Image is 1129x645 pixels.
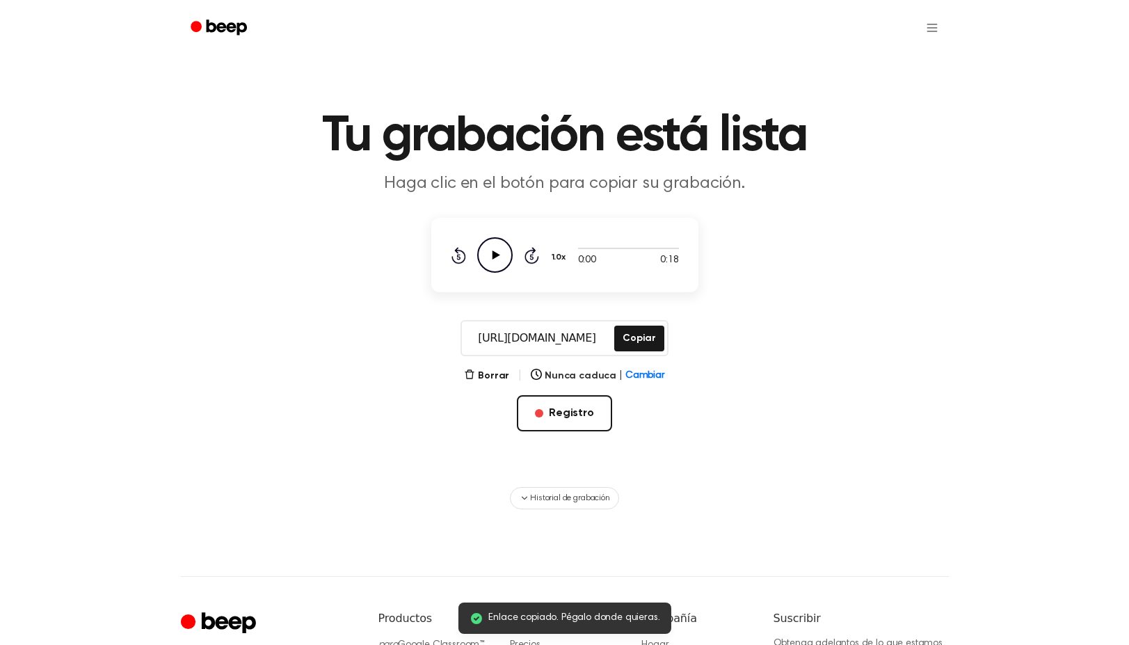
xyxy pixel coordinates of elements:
button: Nunca caduca|Cambiar [531,369,665,383]
font: Nunca caduca [545,371,616,381]
font: Suscribir [774,612,821,625]
a: Cruip [181,610,259,637]
font: | [619,371,623,381]
font: Haga clic en el botón para copiar su grabación. [384,175,744,192]
font: Productos [378,612,432,625]
button: Abrir menú [915,11,949,45]
font: Cambiar [625,371,665,381]
font: Registro [549,408,594,419]
font: Borrar [478,371,509,381]
font: 1.0x [552,253,566,262]
font: Copiar [623,333,655,343]
button: 1.0x [550,246,571,269]
button: Historial de grabación [510,487,618,509]
font: | [518,370,522,381]
button: Borrar [464,369,509,383]
font: 0:18 [660,255,678,265]
font: Enlace copiado. Pégalo donde quieras. [488,613,659,623]
button: Registro [517,395,612,431]
button: Copiar [614,326,664,351]
a: Bip [181,15,259,42]
font: Tu grabación está lista [322,111,807,161]
font: 0:00 [578,255,596,265]
font: Historial de grabación [530,494,609,502]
